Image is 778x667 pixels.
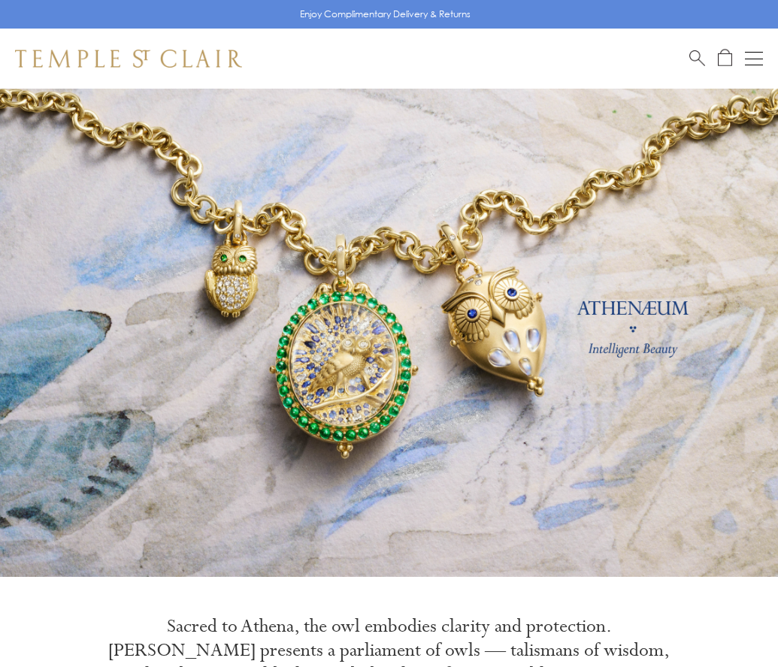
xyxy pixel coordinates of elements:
a: Open Shopping Bag [718,49,732,68]
p: Enjoy Complimentary Delivery & Returns [300,7,471,22]
img: Temple St. Clair [15,50,242,68]
button: Open navigation [745,50,763,68]
a: Search [689,49,705,68]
